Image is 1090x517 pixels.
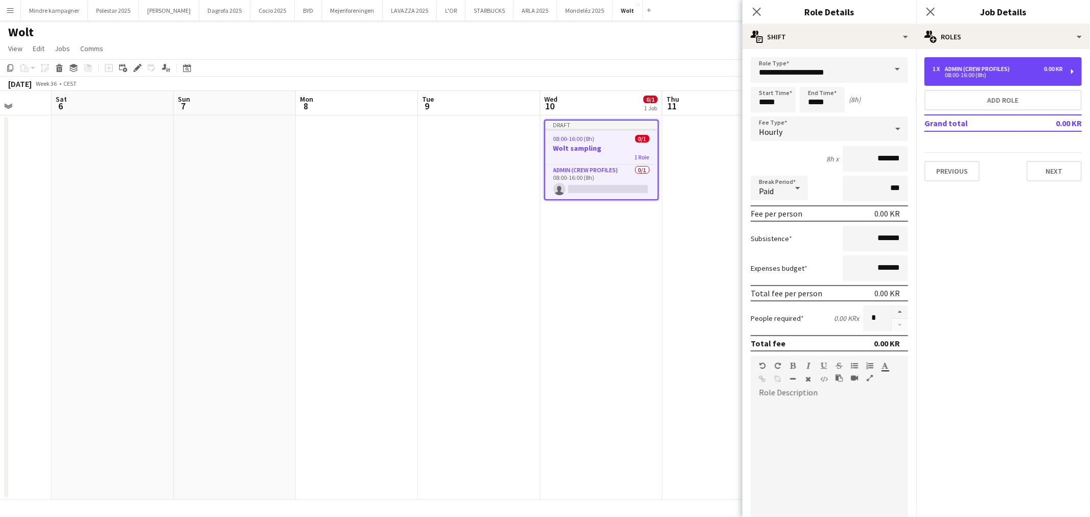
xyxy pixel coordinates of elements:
[849,95,861,104] div: (8h)
[543,100,558,112] span: 10
[805,362,812,370] button: Italic
[51,42,74,55] a: Jobs
[178,95,190,104] span: Sun
[545,121,658,129] div: Draft
[250,1,295,20] button: Cocio 2025
[836,362,843,370] button: Strikethrough
[866,362,873,370] button: Ordered List
[1027,161,1082,181] button: Next
[774,362,781,370] button: Redo
[933,65,945,73] div: 1 x
[882,362,889,370] button: Text Color
[743,25,916,49] div: Shift
[866,374,873,382] button: Fullscreen
[1044,65,1063,73] div: 0.00 KR
[665,100,679,112] span: 11
[298,100,313,112] span: 8
[295,1,322,20] button: BYD
[76,42,107,55] a: Comms
[1022,115,1082,131] td: 0.00 KR
[820,362,827,370] button: Underline
[21,1,88,20] button: Mindre kampagner
[29,42,49,55] a: Edit
[644,104,657,112] div: 1 Job
[33,44,44,53] span: Edit
[826,154,839,163] div: 8h x
[514,1,557,20] button: ARLA 2025
[63,80,77,87] div: CEST
[834,314,859,323] div: 0.00 KR x
[55,44,70,53] span: Jobs
[759,127,782,137] span: Hourly
[751,338,785,348] div: Total fee
[751,314,804,323] label: People required
[836,374,843,382] button: Paste as plain text
[805,375,812,383] button: Clear Formatting
[874,288,900,298] div: 0.00 KR
[466,1,514,20] button: STARBUCKS
[34,80,59,87] span: Week 36
[176,100,190,112] span: 7
[643,96,658,103] span: 0/1
[8,44,22,53] span: View
[544,95,558,104] span: Wed
[54,100,67,112] span: 6
[851,362,858,370] button: Unordered List
[916,5,1090,18] h3: Job Details
[300,95,313,104] span: Mon
[544,120,659,200] app-job-card: Draft08:00-16:00 (8h)0/1Wolt sampling1 RoleAdmin (crew profiles)0/108:00-16:00 (8h)
[924,90,1082,110] button: Add role
[545,165,658,199] app-card-role: Admin (crew profiles)0/108:00-16:00 (8h)
[635,153,650,161] span: 1 Role
[751,208,802,219] div: Fee per person
[613,1,643,20] button: Wolt
[545,144,658,153] h3: Wolt sampling
[945,65,1014,73] div: Admin (crew profiles)
[916,25,1090,49] div: Roles
[933,73,1063,78] div: 08:00-16:00 (8h)
[759,186,774,196] span: Paid
[383,1,437,20] button: LAVAZZA 2025
[421,100,434,112] span: 9
[8,25,34,40] h1: Wolt
[892,306,908,319] button: Increase
[851,374,858,382] button: Insert video
[437,1,466,20] button: L'OR
[199,1,250,20] button: Dagrofa 2025
[924,161,980,181] button: Previous
[743,5,916,18] h3: Role Details
[751,288,822,298] div: Total fee per person
[80,44,103,53] span: Comms
[553,135,595,143] span: 08:00-16:00 (8h)
[56,95,67,104] span: Sat
[874,338,900,348] div: 0.00 KR
[874,208,900,219] div: 0.00 KR
[751,264,807,273] label: Expenses budget
[790,362,797,370] button: Bold
[820,375,827,383] button: HTML Code
[322,1,383,20] button: Mejeriforeningen
[666,95,679,104] span: Thu
[635,135,650,143] span: 0/1
[88,1,139,20] button: Polestar 2025
[4,42,27,55] a: View
[557,1,613,20] button: Mondeléz 2025
[8,79,32,89] div: [DATE]
[422,95,434,104] span: Tue
[790,375,797,383] button: Horizontal Line
[139,1,199,20] button: [PERSON_NAME]
[924,115,1022,131] td: Grand total
[759,362,766,370] button: Undo
[751,234,792,243] label: Subsistence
